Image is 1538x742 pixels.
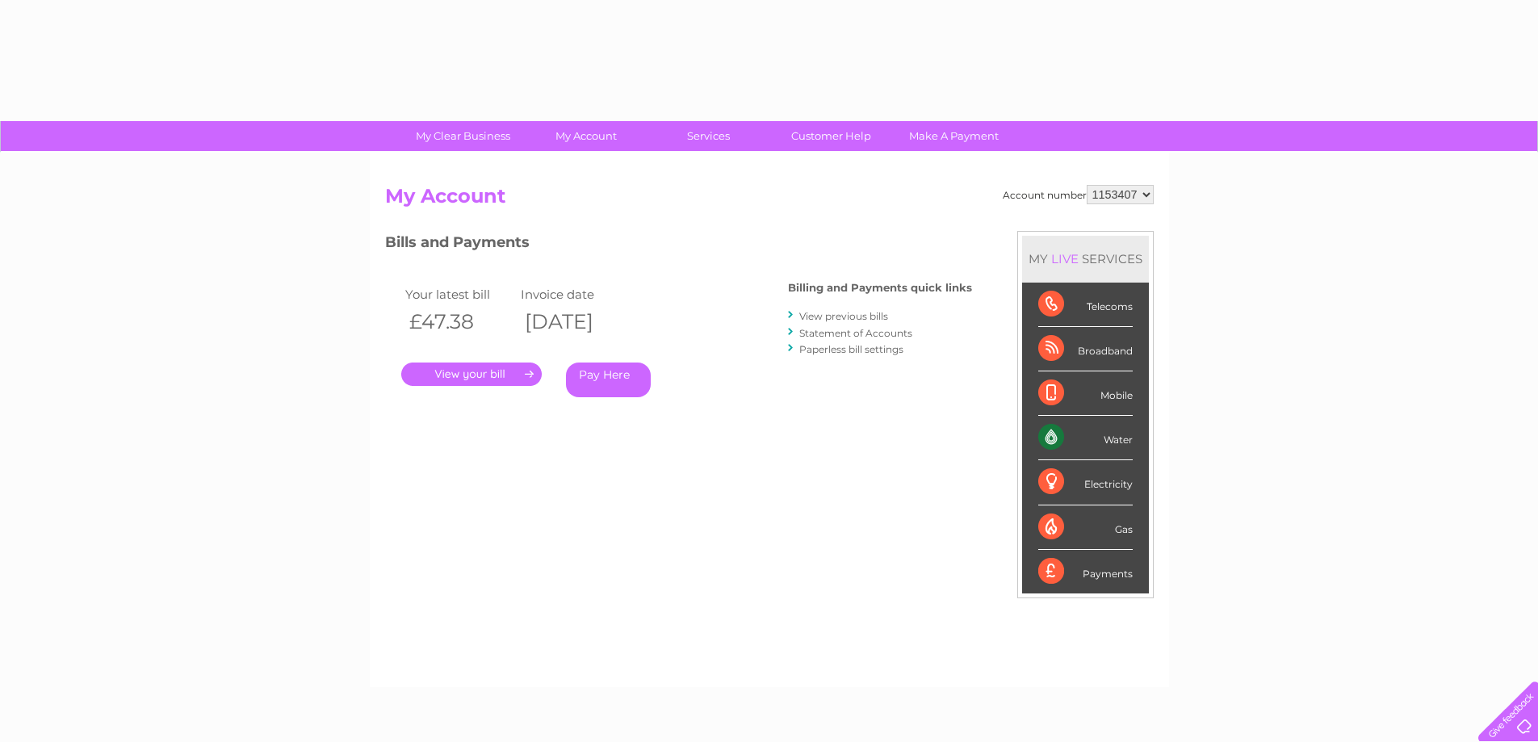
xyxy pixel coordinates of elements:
div: Account number [1003,185,1154,204]
a: Customer Help [765,121,898,151]
h2: My Account [385,185,1154,216]
div: Telecoms [1038,283,1133,327]
h3: Bills and Payments [385,231,972,259]
div: Broadband [1038,327,1133,371]
div: Gas [1038,505,1133,550]
div: Water [1038,416,1133,460]
a: My Account [519,121,652,151]
div: LIVE [1048,251,1082,266]
th: £47.38 [401,305,518,338]
td: Invoice date [517,283,633,305]
div: Electricity [1038,460,1133,505]
a: Make A Payment [887,121,1020,151]
a: View previous bills [799,310,888,322]
a: My Clear Business [396,121,530,151]
a: Statement of Accounts [799,327,912,339]
h4: Billing and Payments quick links [788,282,972,294]
a: Paperless bill settings [799,343,903,355]
td: Your latest bill [401,283,518,305]
a: Pay Here [566,363,651,397]
div: MY SERVICES [1022,236,1149,282]
div: Payments [1038,550,1133,593]
a: . [401,363,542,386]
div: Mobile [1038,371,1133,416]
a: Services [642,121,775,151]
th: [DATE] [517,305,633,338]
